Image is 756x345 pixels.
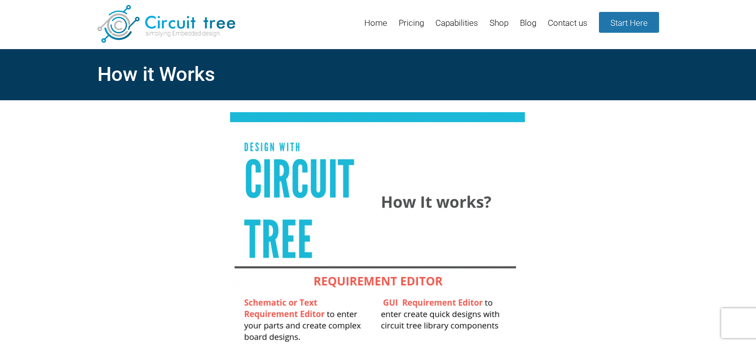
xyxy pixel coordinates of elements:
[97,58,659,92] h2: How it Works
[599,12,659,33] a: Start Here
[490,11,508,44] a: Shop
[548,11,588,44] a: Contact us
[97,5,235,43] img: Circuit Tree
[399,11,424,44] a: Pricing
[520,11,536,44] a: Blog
[435,11,478,44] a: Capabilities
[364,11,387,44] a: Home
